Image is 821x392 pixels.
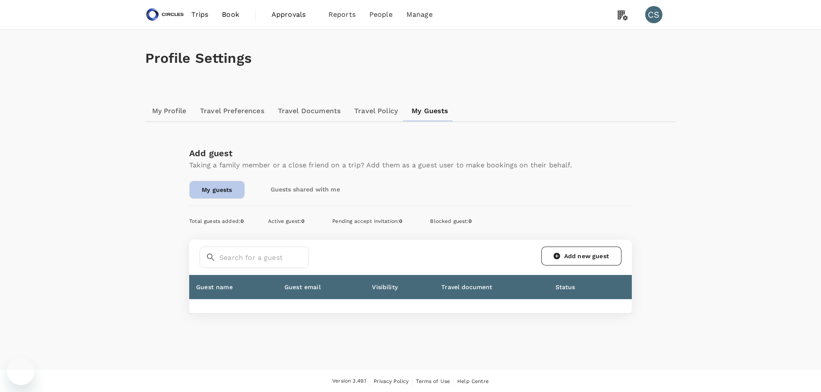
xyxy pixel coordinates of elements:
span: Book [222,9,239,20]
img: Circles [145,5,185,24]
th: Travel document [434,275,548,299]
span: 0 [240,218,244,224]
span: Pending accept invitation : [332,218,403,224]
h1: Profile Settings [145,50,676,66]
span: Version 3.49.1 [332,377,366,386]
a: Travel Policy [347,101,405,121]
span: Approvals [272,9,315,20]
a: My guests [189,181,244,199]
th: Status [549,275,608,299]
span: Reports [328,9,356,20]
span: Trips [191,9,208,20]
a: My Guests [405,101,455,121]
p: Taking a family member or a close friend on a trip? Add them as a guest user to make bookings on ... [189,160,572,170]
span: Blocked guest : [430,218,472,224]
a: Guests shared with me [259,181,352,198]
span: 0 [301,218,305,224]
span: Help Centre [457,378,489,384]
th: Guest email [278,275,365,299]
span: Active guest : [268,218,305,224]
th: Visibility [365,275,434,299]
span: Total guests added : [189,218,244,224]
a: Add new guest [541,247,621,265]
a: Privacy Policy [374,377,409,386]
span: Terms of Use [416,378,450,384]
span: People [369,9,393,20]
input: Search for a guest [219,247,309,268]
iframe: Button to launch messaging window [7,358,34,385]
span: Manage [406,9,433,20]
span: 0 [399,218,403,224]
span: 0 [468,218,472,224]
span: Privacy Policy [374,378,409,384]
a: Travel Preferences [193,101,271,121]
a: Travel Documents [271,101,347,121]
div: Add guest [189,146,572,160]
a: Terms of Use [416,377,450,386]
th: Guest name [189,275,278,299]
a: Help Centre [457,377,489,386]
a: My Profile [145,101,194,121]
div: CS [645,6,662,23]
